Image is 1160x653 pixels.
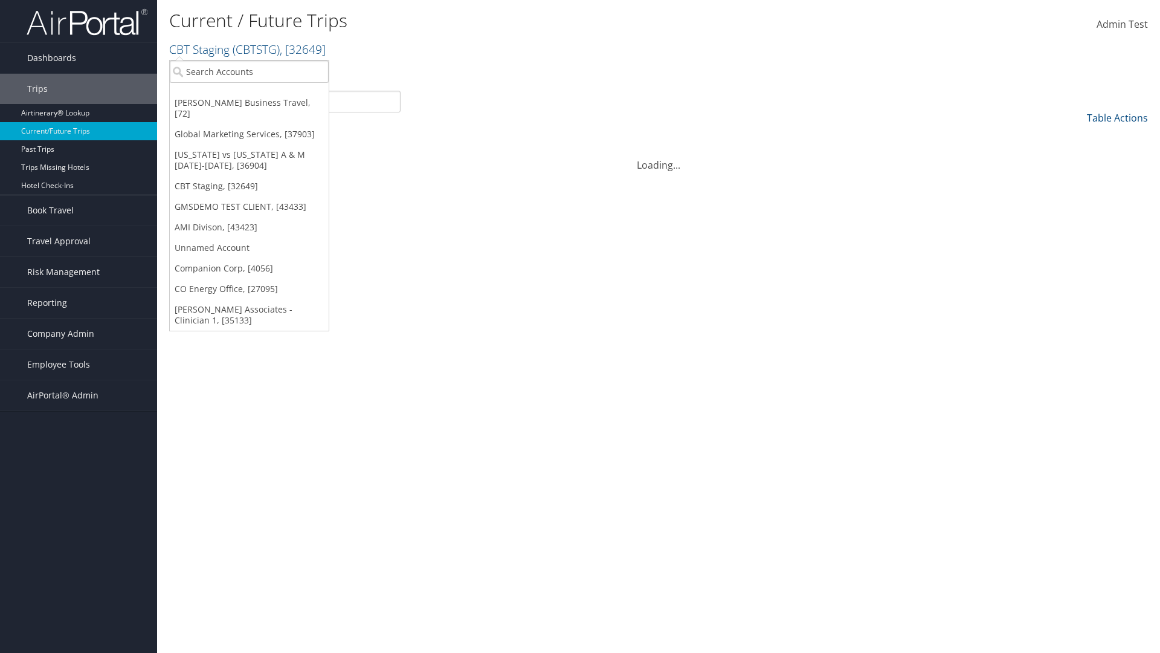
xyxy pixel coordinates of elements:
[27,226,91,256] span: Travel Approval
[169,41,326,57] a: CBT Staging
[27,380,98,411] span: AirPortal® Admin
[1097,18,1148,31] span: Admin Test
[27,349,90,380] span: Employee Tools
[1097,6,1148,44] a: Admin Test
[27,74,48,104] span: Trips
[233,41,280,57] span: ( CBTSTG )
[27,43,76,73] span: Dashboards
[280,41,326,57] span: , [ 32649 ]
[1087,111,1148,125] a: Table Actions
[170,124,329,145] a: Global Marketing Services, [37903]
[170,299,329,331] a: [PERSON_NAME] Associates - Clinician 1, [35133]
[170,197,329,217] a: GMSDEMO TEST CLIENT, [43433]
[170,217,329,238] a: AMI Divison, [43423]
[27,195,74,226] span: Book Travel
[170,145,329,176] a: [US_STATE] vs [US_STATE] A & M [DATE]-[DATE], [36904]
[170,93,329,124] a: [PERSON_NAME] Business Travel, [72]
[169,143,1148,172] div: Loading...
[170,176,329,197] a: CBT Staging, [32649]
[170,258,329,279] a: Companion Corp, [4056]
[27,8,147,36] img: airportal-logo.png
[170,238,329,258] a: Unnamed Account
[170,279,329,299] a: CO Energy Office, [27095]
[169,63,822,79] p: Filter:
[27,319,94,349] span: Company Admin
[170,60,329,83] input: Search Accounts
[27,288,67,318] span: Reporting
[27,257,100,287] span: Risk Management
[169,8,822,33] h1: Current / Future Trips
